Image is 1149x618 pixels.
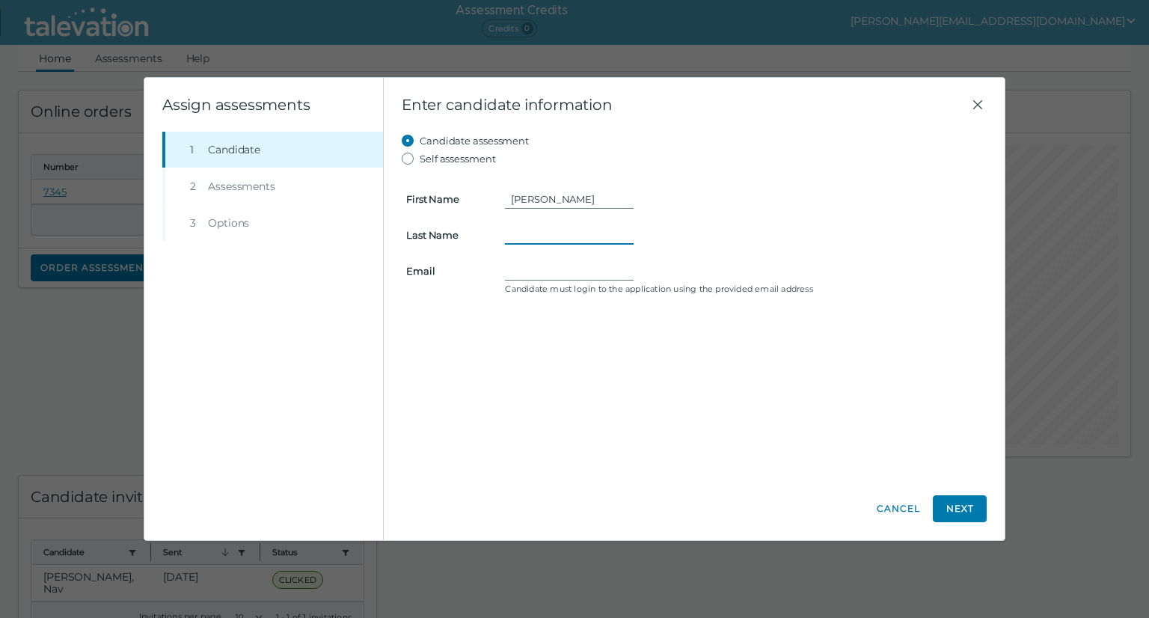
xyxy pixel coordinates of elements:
[165,132,383,168] button: 1Candidate
[397,193,496,205] label: First Name
[876,495,921,522] button: Cancel
[162,96,310,114] clr-wizard-title: Assign assessments
[397,265,496,277] label: Email
[402,96,969,114] span: Enter candidate information
[420,150,496,168] label: Self assessment
[969,96,987,114] button: Close
[933,495,987,522] button: Next
[162,132,383,241] nav: Wizard steps
[397,229,496,241] label: Last Name
[420,132,529,150] label: Candidate assessment
[190,142,202,157] div: 1
[208,142,260,157] span: Candidate
[505,283,982,295] clr-control-helper: Candidate must login to the application using the provided email address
